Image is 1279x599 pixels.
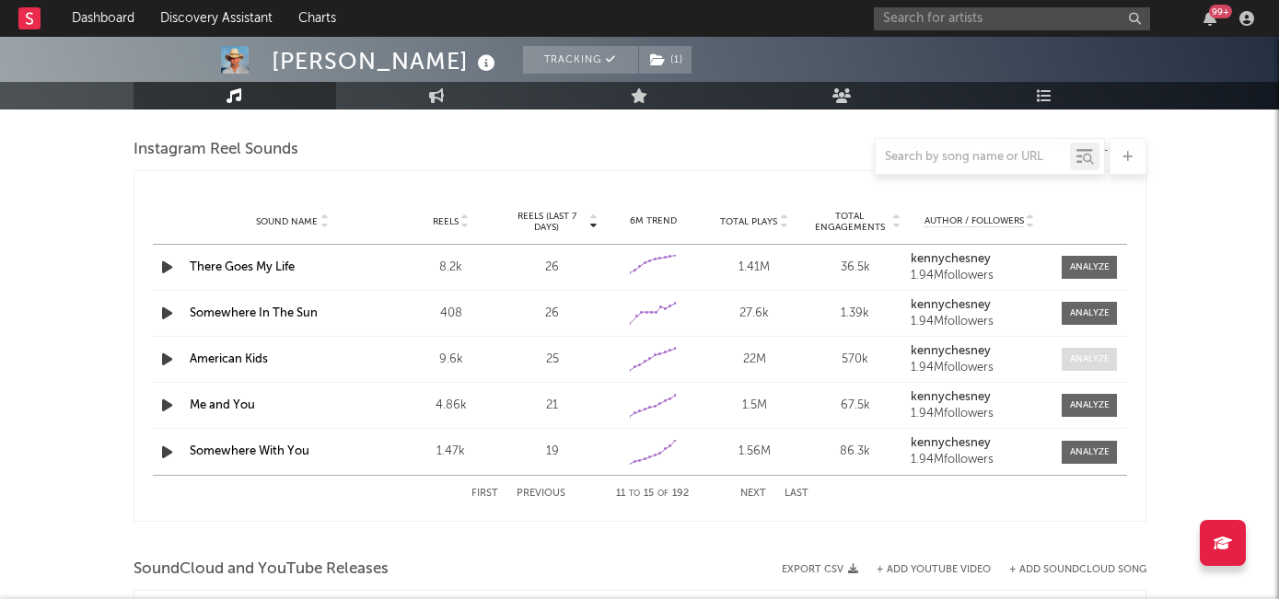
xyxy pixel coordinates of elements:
[876,150,1070,165] input: Search by song name or URL
[911,391,991,403] strong: kennychesney
[190,445,309,457] a: Somewhere With You
[708,351,800,369] div: 22M
[1009,565,1146,575] button: + Add SoundCloud Song
[785,489,808,499] button: Last
[708,397,800,415] div: 1.5M
[911,391,1049,404] a: kennychesney
[877,565,991,575] button: + Add YouTube Video
[782,564,858,575] button: Export CSV
[809,443,901,461] div: 86.3k
[608,214,700,228] div: 6M Trend
[911,316,1049,328] div: 1.94M followers
[471,489,498,499] button: First
[1203,11,1216,26] button: 99+
[874,7,1150,30] input: Search for artists
[911,345,991,357] strong: kennychesney
[858,565,991,575] div: + Add YouTube Video
[638,46,692,74] span: ( 1 )
[190,353,268,365] a: American Kids
[134,559,389,581] span: SoundCloud and YouTube Releases
[911,437,991,449] strong: kennychesney
[924,215,1024,227] span: Author / Followers
[809,211,890,233] span: Total Engagements
[1209,5,1232,18] div: 99 +
[190,399,255,411] a: Me and You
[911,299,1049,312] a: kennychesney
[506,351,599,369] div: 25
[708,259,800,277] div: 1.41M
[190,307,318,319] a: Somewhere In The Sun
[602,483,703,505] div: 11 15 192
[911,299,991,311] strong: kennychesney
[433,216,459,227] span: Reels
[256,216,318,227] span: Sound Name
[506,443,599,461] div: 19
[809,351,901,369] div: 570k
[506,305,599,323] div: 26
[720,216,777,227] span: Total Plays
[991,565,1146,575] button: + Add SoundCloud Song
[911,362,1049,374] div: 1.94M followers
[506,397,599,415] div: 21
[405,397,497,415] div: 4.86k
[639,46,692,74] button: (1)
[190,261,295,273] a: There Goes My Life
[405,443,497,461] div: 1.47k
[911,253,991,265] strong: kennychesney
[911,408,1049,420] div: 1.94M followers
[911,270,1049,282] div: 1.94M followers
[809,305,901,323] div: 1.39k
[911,345,1049,358] a: kennychesney
[809,259,901,277] div: 36.5k
[809,397,901,415] div: 67.5k
[405,259,497,277] div: 8.2k
[708,305,800,323] div: 27.6k
[523,46,638,74] button: Tracking
[517,489,565,499] button: Previous
[272,46,500,76] div: [PERSON_NAME]
[629,490,640,498] span: to
[911,454,1049,467] div: 1.94M followers
[405,351,497,369] div: 9.6k
[708,443,800,461] div: 1.56M
[657,490,669,498] span: of
[911,437,1049,450] a: kennychesney
[911,253,1049,266] a: kennychesney
[506,211,587,233] span: Reels (last 7 days)
[405,305,497,323] div: 408
[740,489,766,499] button: Next
[506,259,599,277] div: 26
